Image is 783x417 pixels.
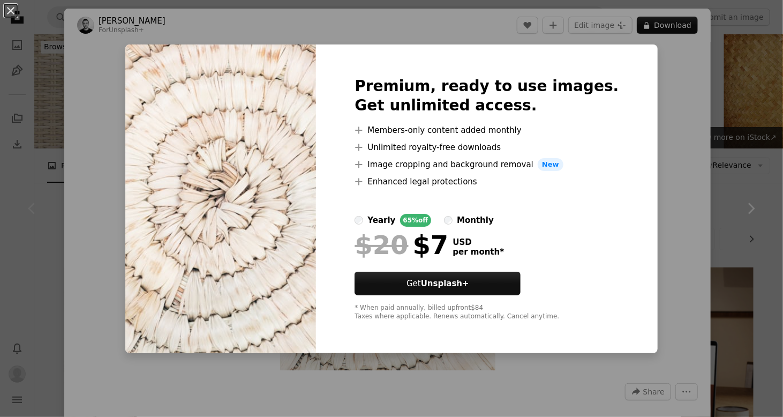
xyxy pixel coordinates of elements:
[400,214,432,227] div: 65% off
[355,216,363,225] input: yearly65%off
[421,279,469,288] strong: Unsplash+
[355,124,619,137] li: Members-only content added monthly
[355,175,619,188] li: Enhanced legal protections
[367,214,395,227] div: yearly
[355,272,521,295] a: GetUnsplash+
[125,44,316,353] img: premium_photo-1675855501733-35b6318806f8
[355,304,619,321] div: * When paid annually, billed upfront $84 Taxes where applicable. Renews automatically. Cancel any...
[355,231,408,259] span: $20
[355,158,619,171] li: Image cropping and background removal
[453,247,504,257] span: per month *
[444,216,453,225] input: monthly
[457,214,494,227] div: monthly
[355,141,619,154] li: Unlimited royalty-free downloads
[355,77,619,115] h2: Premium, ready to use images. Get unlimited access.
[355,231,448,259] div: $7
[538,158,563,171] span: New
[453,237,504,247] span: USD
